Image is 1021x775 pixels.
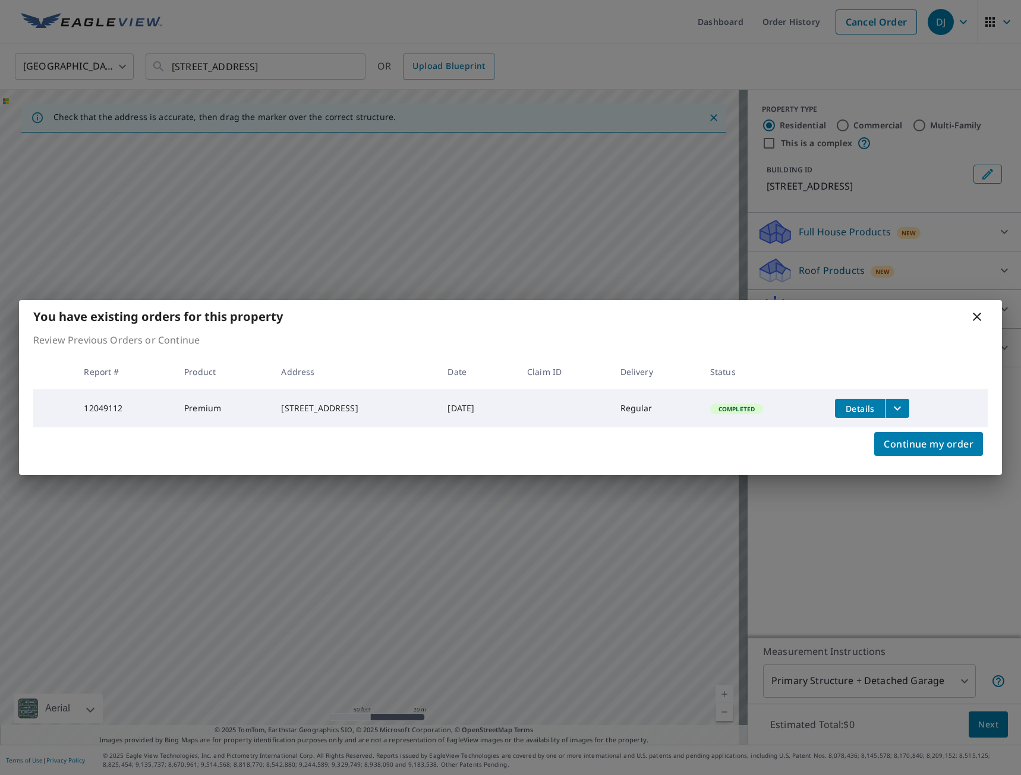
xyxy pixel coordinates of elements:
[518,354,611,389] th: Claim ID
[711,405,762,413] span: Completed
[272,354,438,389] th: Address
[884,436,973,452] span: Continue my order
[74,389,175,427] td: 12049112
[175,389,272,427] td: Premium
[33,333,988,347] p: Review Previous Orders or Continue
[611,354,701,389] th: Delivery
[74,354,175,389] th: Report #
[611,389,701,427] td: Regular
[175,354,272,389] th: Product
[885,399,909,418] button: filesDropdownBtn-12049112
[438,389,517,427] td: [DATE]
[842,403,878,414] span: Details
[438,354,517,389] th: Date
[281,402,428,414] div: [STREET_ADDRESS]
[874,432,983,456] button: Continue my order
[33,308,283,325] b: You have existing orders for this property
[701,354,826,389] th: Status
[835,399,885,418] button: detailsBtn-12049112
